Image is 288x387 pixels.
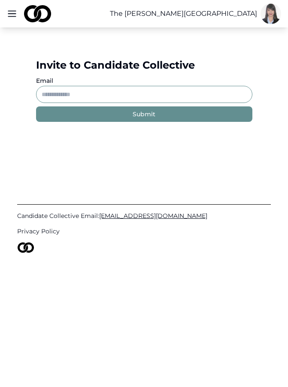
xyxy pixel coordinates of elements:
[36,77,53,85] label: Email
[261,3,281,24] img: 51457996-7adf-4995-be40-a9f8ac946256-Picture1-profile_picture.jpg
[99,212,207,220] span: [EMAIL_ADDRESS][DOMAIN_NAME]
[36,106,252,122] button: Submit
[24,5,51,22] img: logo
[17,242,34,253] img: logo
[36,58,252,72] div: Invite to Candidate Collective
[17,227,271,236] a: Privacy Policy
[110,9,257,19] button: The [PERSON_NAME][GEOGRAPHIC_DATA]
[17,212,271,220] a: Candidate Collective Email:[EMAIL_ADDRESS][DOMAIN_NAME]
[133,110,155,118] div: Submit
